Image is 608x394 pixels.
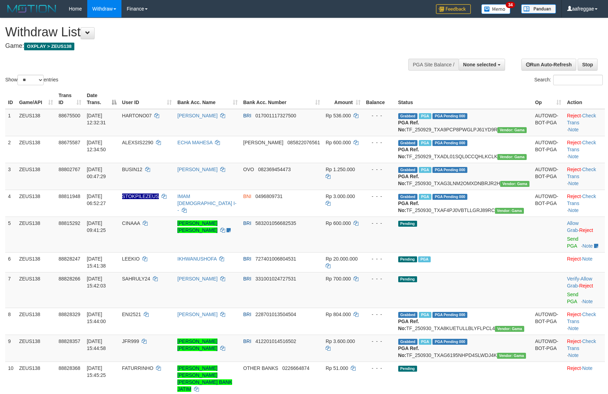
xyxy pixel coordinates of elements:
span: HARTONO07 [122,113,152,118]
a: Stop [578,59,598,71]
span: Grabbed [398,113,418,119]
td: AUTOWD-BOT-PGA [532,109,564,136]
td: · · [564,163,605,190]
span: PGA Pending [432,312,467,318]
td: 7 [5,272,16,308]
a: Note [582,256,593,262]
span: [DATE] 12:34:50 [87,140,106,152]
span: PGA Pending [432,113,467,119]
span: Pending [398,366,417,372]
span: Pending [398,276,417,282]
span: Rp 600.000 [326,140,351,145]
a: Note [568,326,579,331]
span: Vendor URL: https://trx31.1velocity.biz [495,326,524,332]
h4: Game: [5,43,398,50]
div: - - - [366,365,393,372]
td: AUTOWD-BOT-PGA [532,308,564,335]
input: Search: [553,75,603,85]
td: 4 [5,190,16,217]
span: Rp 20.000.000 [326,256,358,262]
span: ENI2521 [122,312,141,317]
div: - - - [366,112,393,119]
td: TF_250929_TXA9PCP8PWGLPJ61YD9R [395,109,532,136]
a: Check Trans [567,338,596,351]
a: Allow Grab [567,220,578,233]
span: Rp 3.600.000 [326,338,355,344]
span: None selected [463,62,496,67]
span: Grabbed [398,167,418,173]
td: 5 [5,217,16,252]
td: · · [564,109,605,136]
td: · · [564,136,605,163]
span: Marked by aafchomsokheang [419,339,431,345]
span: BRI [243,276,251,282]
span: Copy 228701013504504 to clipboard [255,312,296,317]
span: PGA Pending [432,339,467,345]
span: BRI [243,338,251,344]
span: Copy 412201014516502 to clipboard [255,338,296,344]
h1: Withdraw List [5,25,398,39]
span: Marked by aafsreyleap [419,194,431,200]
a: Check Trans [567,312,596,324]
a: Note [583,299,593,304]
td: ZEUS138 [16,308,56,335]
span: CINAAA [122,220,140,226]
span: 34 [506,2,515,8]
td: TF_250930_TXAG6195NHPD4SLWDJ4K [395,335,532,362]
span: Rp 536.000 [326,113,351,118]
span: Grabbed [398,140,418,146]
span: Nama rekening ada tanda titik/strip, harap diedit [122,194,159,199]
div: - - - [366,139,393,146]
a: Reject [567,167,581,172]
span: ALEXSIS2290 [122,140,154,145]
select: Showentries [17,75,44,85]
span: 88828368 [59,365,80,371]
td: AUTOWD-BOT-PGA [532,190,564,217]
div: PGA Site Balance / [408,59,459,71]
span: SAHRULY24 [122,276,150,282]
span: Pending [398,256,417,262]
span: Copy 085822076561 to clipboard [288,140,320,145]
div: - - - [366,338,393,345]
span: 88802767 [59,167,80,172]
th: Status [395,89,532,109]
td: AUTOWD-BOT-PGA [532,136,564,163]
b: PGA Ref. No: [398,200,419,213]
span: Rp 51.000 [326,365,348,371]
a: Check Trans [567,194,596,206]
div: - - - [366,255,393,262]
span: 88828329 [59,312,80,317]
span: [DATE] 15:45:25 [87,365,106,378]
a: Reject [567,338,581,344]
img: Button%20Memo.svg [481,4,511,14]
th: Action [564,89,605,109]
td: 2 [5,136,16,163]
b: PGA Ref. No: [398,319,419,331]
span: Vendor URL: https://trx31.1velocity.biz [497,127,527,133]
a: Reject [567,312,581,317]
span: Marked by aafchomsokheang [418,256,430,262]
span: BRI [243,113,251,118]
span: Marked by aafchomsokheang [419,312,431,318]
th: User ID: activate to sort column ascending [119,89,175,109]
a: Send PGA [567,236,578,249]
a: Note [568,181,579,186]
span: 88828247 [59,256,80,262]
td: · [564,217,605,252]
a: [PERSON_NAME] [177,113,217,118]
a: Verify [567,276,579,282]
span: Marked by aafpengsreynich [419,140,431,146]
th: ID [5,89,16,109]
span: Pending [398,221,417,227]
b: PGA Ref. No: [398,147,419,159]
span: · [567,220,579,233]
span: Rp 804.000 [326,312,351,317]
td: ZEUS138 [16,190,56,217]
td: · [564,252,605,272]
div: - - - [366,166,393,173]
span: BRI [243,312,251,317]
th: Balance [363,89,395,109]
b: PGA Ref. No: [398,174,419,186]
span: [PERSON_NAME] [243,140,283,145]
span: Vendor URL: https://trx31.1velocity.biz [497,154,527,160]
